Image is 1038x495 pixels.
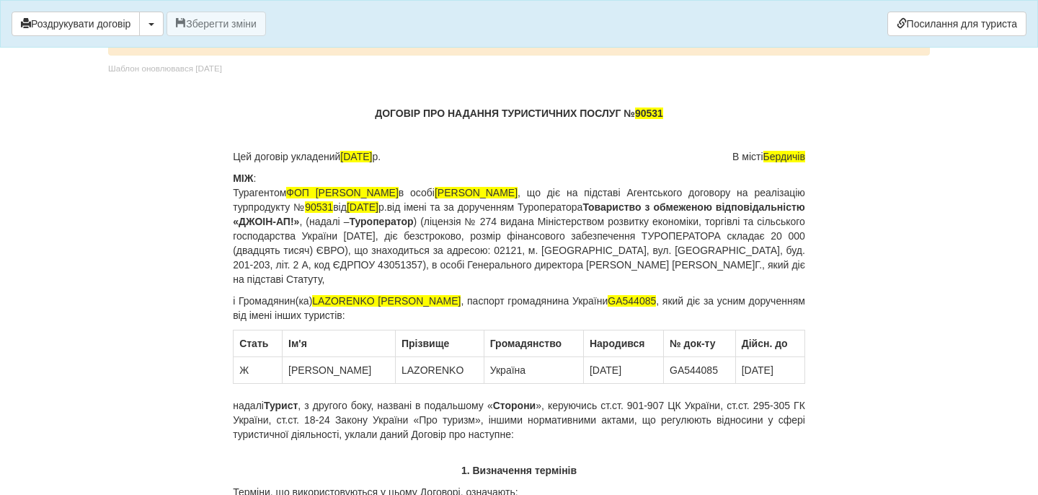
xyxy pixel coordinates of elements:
[233,171,805,286] p: : Турагентом в особі , що діє на підставі Агентського договору на реалізацію турпродукту № від р....
[635,108,663,119] span: 90531
[167,12,266,36] button: Зберегти зміни
[283,330,396,357] th: Ім'я
[12,12,140,36] button: Роздрукувати договір
[233,398,805,442] p: надалі , з другого боку, названі в подальшому « », керуючись ст.ст. 901-907 ЦК України, ст.ст. 29...
[233,201,805,227] b: Товариство з обмеженою відповідальністю «ДЖОІН-АП!»
[664,330,736,357] th: № док-ту
[735,357,804,384] td: [DATE]
[283,357,396,384] td: [PERSON_NAME]
[735,330,804,357] th: Дійсн. до
[608,295,656,307] span: GA544085
[286,187,399,198] span: ФОП [PERSON_NAME]
[435,187,518,198] span: [PERSON_NAME]
[347,201,378,213] span: [DATE]
[484,357,583,384] td: Україна
[233,294,805,323] p: і Громадянин(ка) , паспорт громадянина України , який діє за усним дорученням від імені інших тур...
[763,151,805,162] span: Бердичів
[664,357,736,384] td: GA544085
[340,151,372,162] span: [DATE]
[108,63,222,75] div: Шаблон оновлювався [DATE]
[264,400,298,411] b: Турист
[233,149,381,164] span: Цей договір укладений р.
[234,357,283,384] td: Ж
[233,172,253,184] b: МІЖ
[484,330,583,357] th: Громадянство
[375,108,663,119] b: ДОГОВІР ПРО НАДАННЯ ТУРИСТИЧНИХ ПОСЛУГ №
[305,201,333,213] span: 90531
[583,357,663,384] td: [DATE]
[887,12,1026,36] a: Посилання для туриста
[732,149,805,164] span: В місті
[234,330,283,357] th: Стать
[583,330,663,357] th: Народився
[396,330,484,357] th: Прiзвище
[233,463,805,478] p: 1. Визначення термінів
[396,357,484,384] td: LAZORENKO
[349,216,413,227] b: Туроператор
[312,295,461,307] span: LAZORENKO [PERSON_NAME]
[493,400,536,411] b: Сторони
